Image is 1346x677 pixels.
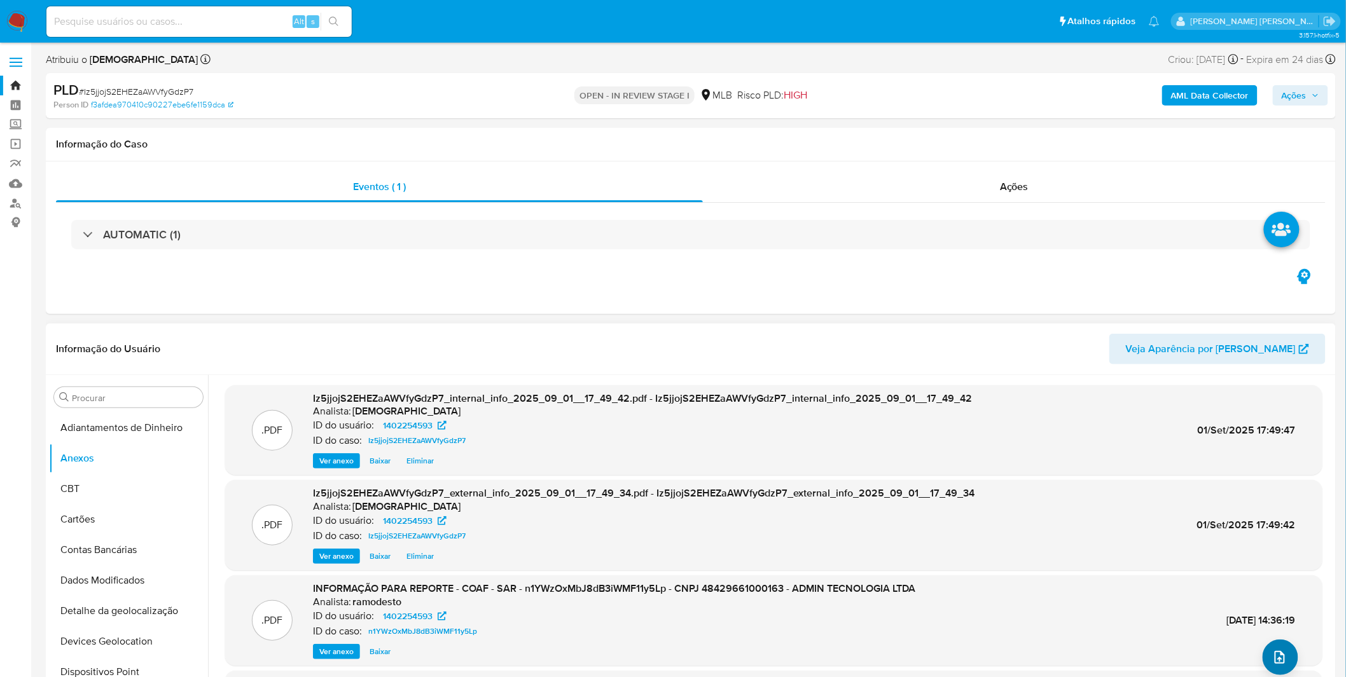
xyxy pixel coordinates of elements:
p: Analista: [313,405,351,418]
span: Ver anexo [319,550,354,563]
button: CBT [49,474,208,504]
span: Iz5jjojS2EHEZaAWVfyGdzP7_internal_info_2025_09_01__17_49_42.pdf - Iz5jjojS2EHEZaAWVfyGdzP7_intern... [313,391,972,406]
span: n1YWzOxMbJ8dB3iWMF11y5Lp [368,624,477,639]
button: Eliminar [400,453,440,468]
p: .PDF [262,518,283,532]
p: ID do caso: [313,434,362,447]
span: 01/Set/2025 17:49:42 [1197,517,1296,532]
span: s [311,15,315,27]
a: f3afdea970410c90227ebe6fe1159dca [91,99,233,111]
a: Iz5jjojS2EHEZaAWVfyGdzP7 [363,528,471,544]
span: Veja Aparência por [PERSON_NAME] [1126,334,1296,364]
span: Iz5jjojS2EHEZaAWVfyGdzP7 [368,433,466,448]
div: AUTOMATIC (1) [71,220,1310,249]
button: Ver anexo [313,453,360,468]
button: Detalhe da geolocalização [49,596,208,626]
div: Criou: [DATE] [1169,51,1238,68]
p: .PDF [262,423,283,437]
span: 1402254593 [383,608,433,624]
button: Ver anexo [313,644,360,659]
span: INFORMAÇÃO PARA REPORTE - COAF - SAR - n1YWzOxMbJ8dB3iWMF11y5Lp - CNPJ 48429661000163 - ADMIN TEC... [313,581,915,596]
a: Notificações [1149,16,1160,27]
p: Analista: [313,500,351,513]
a: 1402254593 [375,418,454,433]
button: Baixar [363,453,397,468]
span: - [1241,51,1244,68]
span: Ver anexo [319,645,354,658]
p: ID do caso: [313,530,362,542]
h6: [DEMOGRAPHIC_DATA] [352,405,461,418]
b: AML Data Collector [1171,85,1249,106]
a: 1402254593 [375,608,454,624]
span: Alt [294,15,304,27]
p: ID do caso: [313,625,362,638]
p: igor.silva@mercadolivre.com [1191,15,1319,27]
span: Ações [1282,85,1307,106]
button: Anexos [49,443,208,474]
b: Person ID [53,99,88,111]
button: Devices Geolocation [49,626,208,657]
button: Baixar [363,549,397,564]
button: Dados Modificados [49,565,208,596]
span: # Iz5jjojS2EHEZaAWVfyGdzP7 [79,85,193,98]
span: Atribuiu o [46,53,198,67]
button: Contas Bancárias [49,535,208,565]
button: Ver anexo [313,549,360,564]
span: HIGH [784,88,807,102]
div: MLB [700,88,732,102]
span: 1402254593 [383,513,433,528]
a: Iz5jjojS2EHEZaAWVfyGdzP7 [363,433,471,448]
span: Risco PLD: [737,88,807,102]
a: Sair [1323,15,1336,28]
button: Cartões [49,504,208,535]
span: [DATE] 14:36:19 [1227,613,1296,627]
p: .PDF [262,613,283,627]
span: Expira em 24 dias [1247,53,1324,67]
span: Eliminar [406,455,434,467]
span: Ações [1000,179,1029,194]
button: upload-file [1263,639,1298,675]
span: Baixar [370,550,391,563]
b: PLD [53,79,79,100]
span: Iz5jjojS2EHEZaAWVfyGdzP7_external_info_2025_09_01__17_49_34.pdf - Iz5jjojS2EHEZaAWVfyGdzP7_extern... [313,486,975,500]
a: n1YWzOxMbJ8dB3iWMF11y5Lp [363,624,482,639]
button: Adiantamentos de Dinheiro [49,413,208,443]
p: ID do usuário: [313,514,374,527]
h6: ramodesto [352,596,401,608]
h6: [DEMOGRAPHIC_DATA] [352,500,461,513]
a: 1402254593 [375,513,454,528]
span: Atalhos rápidos [1068,15,1136,28]
span: Baixar [370,455,391,467]
span: Eventos ( 1 ) [353,179,406,194]
button: AML Data Collector [1162,85,1258,106]
h3: AUTOMATIC (1) [103,228,181,242]
span: 1402254593 [383,418,433,433]
button: Procurar [59,392,69,402]
p: OPEN - IN REVIEW STAGE I [574,86,695,104]
p: Analista: [313,596,351,608]
input: Procurar [72,392,198,404]
span: Ver anexo [319,455,354,467]
button: Ações [1273,85,1328,106]
p: ID do usuário: [313,419,374,432]
input: Pesquise usuários ou casos... [46,13,352,30]
b: [DEMOGRAPHIC_DATA] [87,52,198,67]
span: Baixar [370,645,391,658]
h1: Informação do Usuário [56,343,160,355]
span: Eliminar [406,550,434,563]
h1: Informação do Caso [56,138,1326,151]
button: search-icon [321,13,347,31]
span: 01/Set/2025 17:49:47 [1198,423,1296,437]
button: Eliminar [400,549,440,564]
p: ID do usuário: [313,610,374,622]
span: Iz5jjojS2EHEZaAWVfyGdzP7 [368,528,466,544]
button: Veja Aparência por [PERSON_NAME] [1109,334,1326,364]
button: Baixar [363,644,397,659]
